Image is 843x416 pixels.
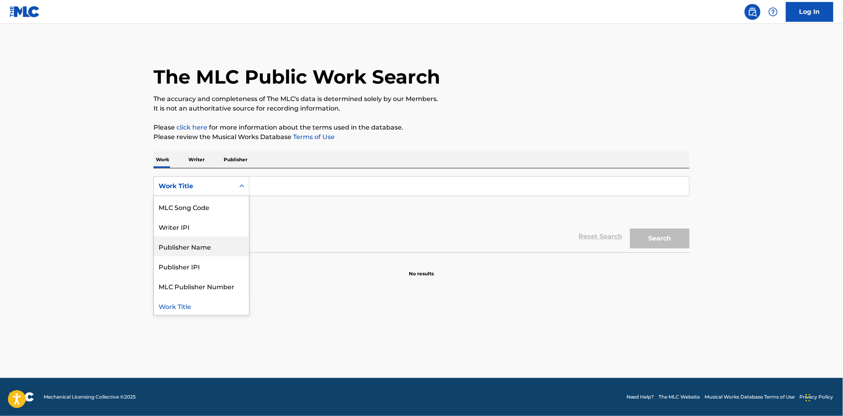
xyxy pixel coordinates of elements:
img: logo [10,392,34,402]
p: Publisher [221,151,250,168]
p: No results [409,261,434,277]
div: Publisher IPI [154,256,249,276]
div: Writer IPI [154,217,249,237]
iframe: Chat Widget [803,378,843,416]
div: Work Title [154,296,249,316]
img: MLC Logo [10,6,40,17]
img: help [768,7,778,17]
a: Public Search [745,4,761,20]
div: MLC Publisher Number [154,276,249,296]
a: The MLC Website [659,393,700,401]
a: Musical Works Database Terms of Use [705,393,795,401]
div: Help [765,4,781,20]
form: Search Form [153,176,690,252]
p: Work [153,151,172,168]
p: Please review the Musical Works Database [153,132,690,142]
p: It is not an authoritative source for recording information. [153,104,690,113]
a: Privacy Policy [800,393,833,401]
img: search [748,7,757,17]
div: MLC Song Code [154,197,249,217]
div: Work Title [159,181,230,191]
div: Widget de chat [803,378,843,416]
p: Writer [186,151,207,168]
div: Arrastrar [806,386,810,410]
a: Log In [786,2,833,22]
a: Terms of Use [291,133,335,141]
div: Publisher Name [154,237,249,256]
a: click here [176,124,207,131]
p: The accuracy and completeness of The MLC's data is determined solely by our Members. [153,94,690,104]
p: Please for more information about the terms used in the database. [153,123,690,132]
a: Need Help? [627,393,654,401]
h1: The MLC Public Work Search [153,65,440,89]
span: Mechanical Licensing Collective © 2025 [44,393,136,401]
